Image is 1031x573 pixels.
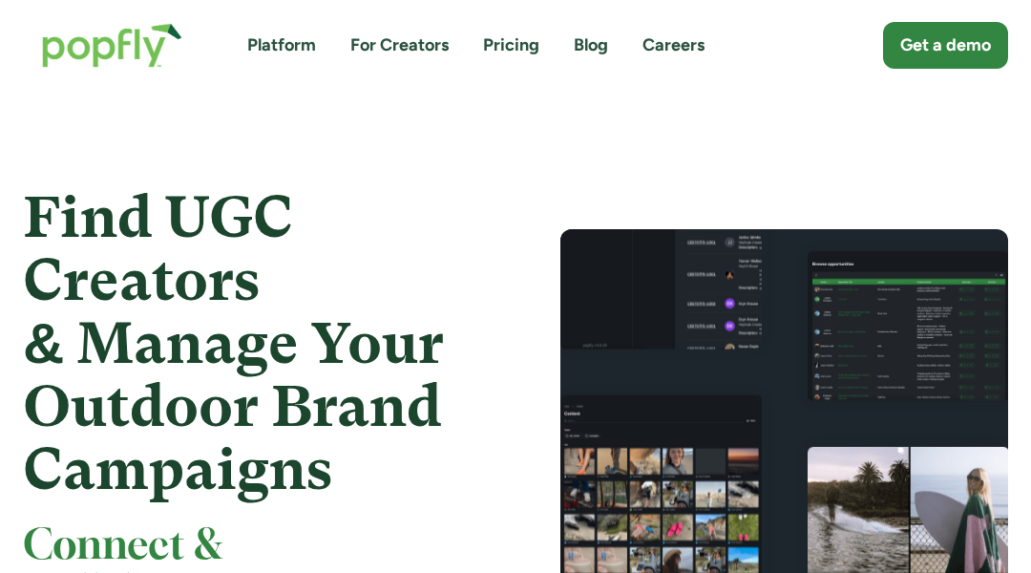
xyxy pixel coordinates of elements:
[483,33,539,57] a: Pricing
[350,33,449,57] a: For Creators
[247,33,316,57] a: Platform
[23,4,201,87] a: home
[23,184,444,502] strong: Find UGC Creators & Manage Your Outdoor Brand Campaigns
[900,33,991,57] div: Get a demo
[883,22,1008,69] a: Get a demo
[642,33,705,57] a: Careers
[574,33,608,57] a: Blog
